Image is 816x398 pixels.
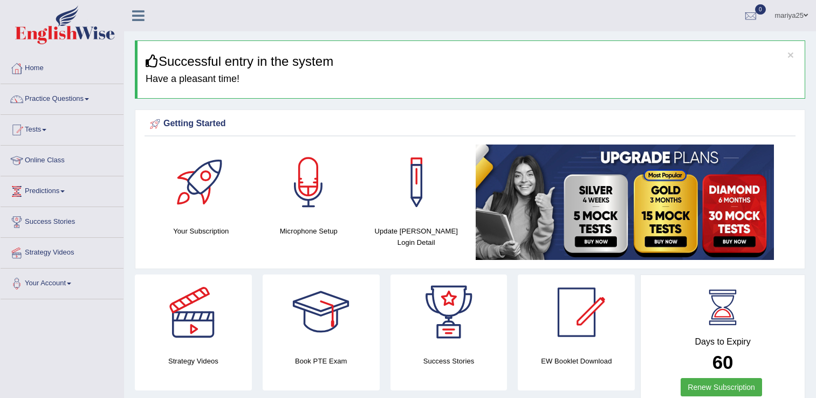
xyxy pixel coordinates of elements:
[1,115,124,142] a: Tests
[712,352,733,373] b: 60
[1,146,124,173] a: Online Class
[368,225,465,248] h4: Update [PERSON_NAME] Login Detail
[653,337,793,347] h4: Days to Expiry
[1,84,124,111] a: Practice Questions
[390,355,508,367] h4: Success Stories
[681,378,762,396] a: Renew Subscription
[1,53,124,80] a: Home
[787,49,794,60] button: ×
[476,145,774,260] img: small5.jpg
[146,54,797,68] h3: Successful entry in the system
[1,238,124,265] a: Strategy Videos
[755,4,766,15] span: 0
[153,225,250,237] h4: Your Subscription
[518,355,635,367] h4: EW Booklet Download
[1,176,124,203] a: Predictions
[147,116,793,132] div: Getting Started
[263,355,380,367] h4: Book PTE Exam
[260,225,358,237] h4: Microphone Setup
[1,269,124,296] a: Your Account
[146,74,797,85] h4: Have a pleasant time!
[1,207,124,234] a: Success Stories
[135,355,252,367] h4: Strategy Videos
